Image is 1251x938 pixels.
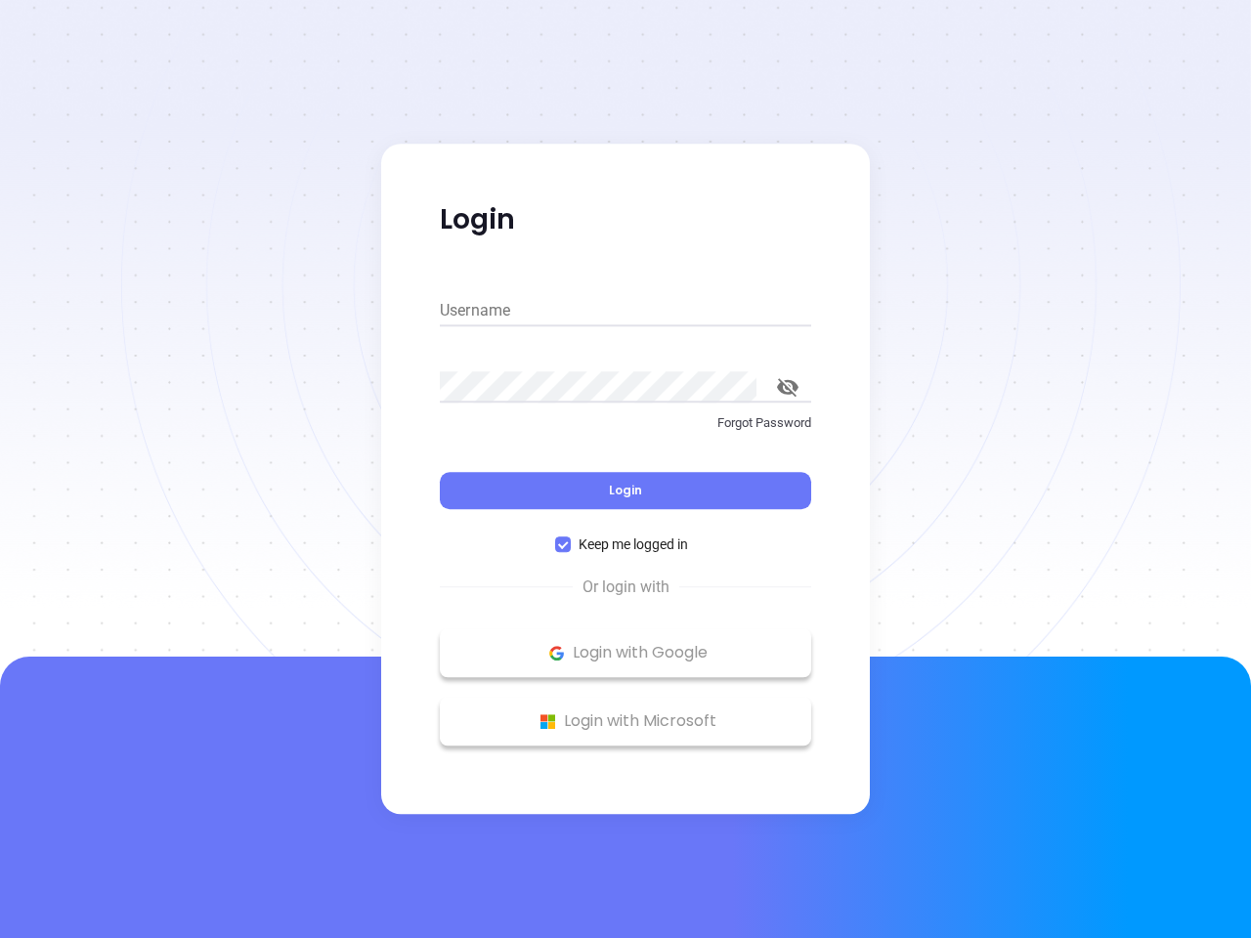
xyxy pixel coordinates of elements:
p: Login with Microsoft [450,706,801,736]
button: Login [440,472,811,509]
span: Login [609,482,642,498]
img: Microsoft Logo [536,709,560,734]
button: toggle password visibility [764,363,811,410]
p: Login with Google [450,638,801,667]
p: Forgot Password [440,413,811,433]
a: Forgot Password [440,413,811,448]
button: Google Logo Login with Google [440,628,811,677]
p: Login [440,202,811,237]
span: Or login with [573,576,679,599]
span: Keep me logged in [571,533,696,555]
button: Microsoft Logo Login with Microsoft [440,697,811,746]
img: Google Logo [544,641,569,665]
